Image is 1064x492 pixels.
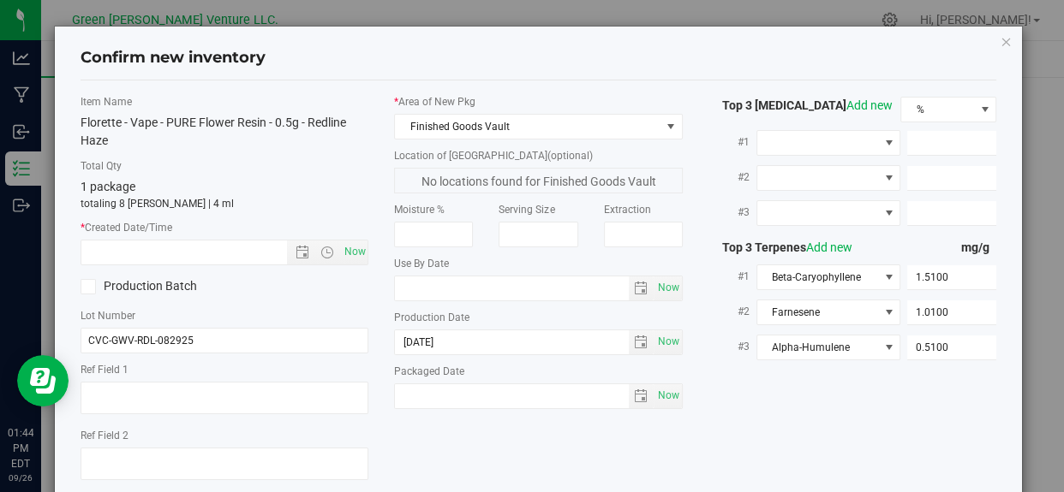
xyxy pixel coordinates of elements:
span: select [654,384,682,408]
p: totaling 8 [PERSON_NAME] | 4 ml [81,196,368,211]
span: Open the date view [288,246,317,259]
label: Created Date/Time [81,220,368,235]
label: Location of [GEOGRAPHIC_DATA] [394,148,682,163]
label: Production Batch [81,277,212,295]
span: select [629,384,654,408]
span: Set Current date [654,383,683,408]
span: NO DATA FOUND [756,130,900,156]
span: select [629,276,654,300]
span: Set Current date [654,329,683,354]
a: Add new [806,240,852,254]
label: #3 [708,197,756,228]
span: Alpha-Humulene [757,335,878,359]
label: Production Date [394,310,682,325]
label: #1 [708,127,756,157]
label: Area of New Pkg [394,94,682,110]
span: Open the time view [313,246,342,259]
span: NO DATA FOUND [756,200,900,226]
label: Ref Field 2 [81,428,368,443]
span: select [629,330,654,354]
span: Top 3 [MEDICAL_DATA] [708,98,893,112]
span: Set Current date [654,276,683,300]
span: Beta-Caryophyllene [757,265,878,289]
span: Farnesene [757,300,878,324]
span: select [654,330,682,354]
span: mg/g [961,240,996,254]
input: 1.0100 [907,300,996,324]
label: #2 [708,296,756,327]
a: Add new [846,98,893,112]
label: Total Qty [81,158,368,174]
label: Serving Size [499,202,577,217]
input: 0.5100 [907,335,996,359]
label: #1 [708,261,756,292]
span: (optional) [547,150,593,162]
span: Top 3 Terpenes [708,240,852,254]
div: Florette - Vape - PURE Flower Resin - 0.5g - Redline Haze [81,114,368,150]
label: Use By Date [394,256,682,271]
span: No locations found for Finished Goods Vault [394,168,682,193]
span: 1 package [81,180,135,193]
iframe: Resource center [17,355,69,406]
label: Lot Number [81,308,368,323]
label: Moisture % [394,202,473,217]
label: Item Name [81,94,368,110]
h4: Confirm new inventory [81,47,266,69]
label: Extraction [604,202,683,217]
label: #3 [708,331,756,362]
span: Finished Goods Vault [395,115,660,139]
input: 1.5100 [907,265,996,289]
span: % [901,98,974,122]
label: Packaged Date [394,364,682,379]
span: select [654,276,682,300]
label: Ref Field 1 [81,362,368,377]
span: NO DATA FOUND [756,165,900,191]
span: Set Current date [340,240,369,264]
label: #2 [708,162,756,193]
